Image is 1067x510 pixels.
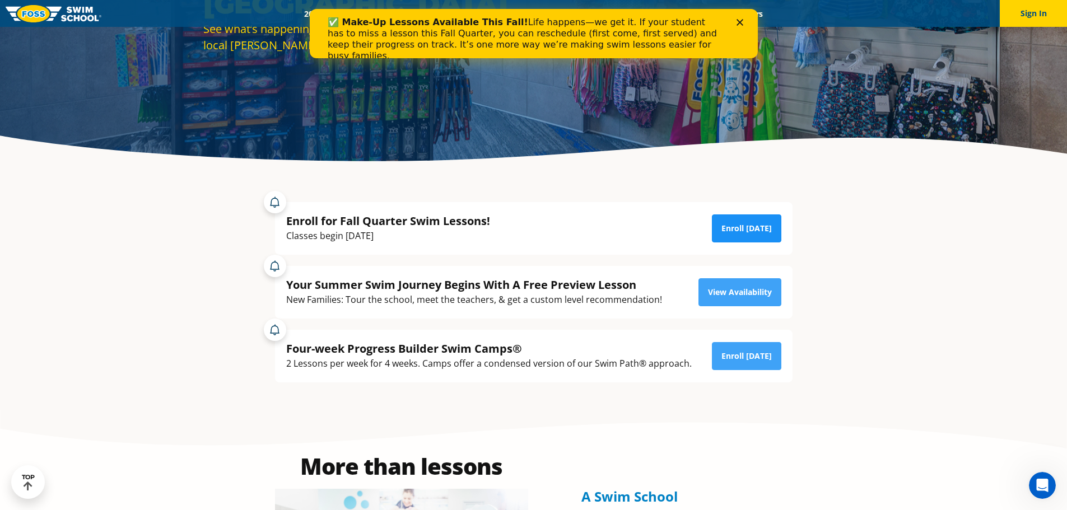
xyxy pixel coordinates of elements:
[726,8,772,19] a: Careers
[365,8,412,19] a: Schools
[22,474,35,491] div: TOP
[712,342,781,370] a: Enroll [DATE]
[310,9,758,58] iframe: Intercom live chat banner
[691,8,726,19] a: Blog
[286,292,662,307] div: New Families: Tour the school, meet the teachers, & get a custom level recommendation!
[572,8,691,19] a: Swim Like [PERSON_NAME]
[1029,472,1056,499] iframe: Intercom live chat
[295,8,365,19] a: 2025 Calendar
[427,10,438,17] div: Close
[712,214,781,242] a: Enroll [DATE]
[286,228,490,244] div: Classes begin [DATE]
[286,341,692,356] div: Four-week Progress Builder Swim Camps®
[412,8,510,19] a: Swim Path® Program
[203,21,528,53] div: See what’s happening and find reasons to hit the water at your local [PERSON_NAME][GEOGRAPHIC_DATA].
[18,8,218,18] b: ✅ Make-Up Lessons Available This Fall!
[286,277,662,292] div: Your Summer Swim Journey Begins With A Free Preview Lesson
[6,5,101,22] img: FOSS Swim School Logo
[18,8,412,53] div: Life happens—we get it. If your student has to miss a lesson this Fall Quarter, you can reschedul...
[510,8,572,19] a: About FOSS
[581,487,678,506] span: A Swim School
[286,213,490,228] div: Enroll for Fall Quarter Swim Lessons!
[275,455,528,478] h2: More than lessons
[286,356,692,371] div: 2 Lessons per week for 4 weeks. Camps offer a condensed version of our Swim Path® approach.
[698,278,781,306] a: View Availability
